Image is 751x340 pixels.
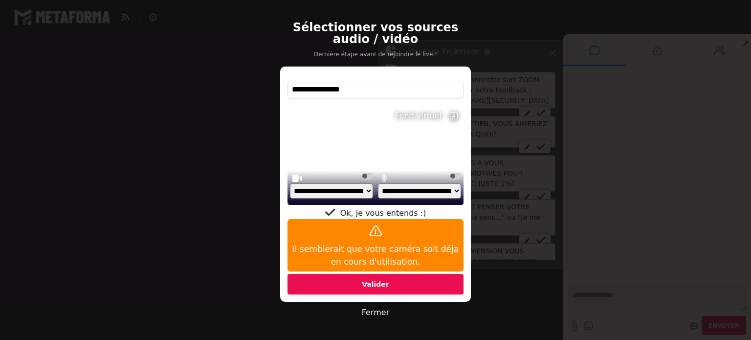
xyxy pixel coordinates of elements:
div: Valider [287,274,464,295]
p: Dernière étape avant de rejoindre le live ! [275,50,476,59]
h2: Sélectionner vos sources audio / vidéo [275,22,476,45]
div: Fond virtuel [395,110,442,122]
a: Fermer [362,308,389,317]
div: Il semblerait que votre caméra soit déja en cours d'utilisation. [287,243,464,272]
span: Ok, je vous entends :) [340,208,426,218]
